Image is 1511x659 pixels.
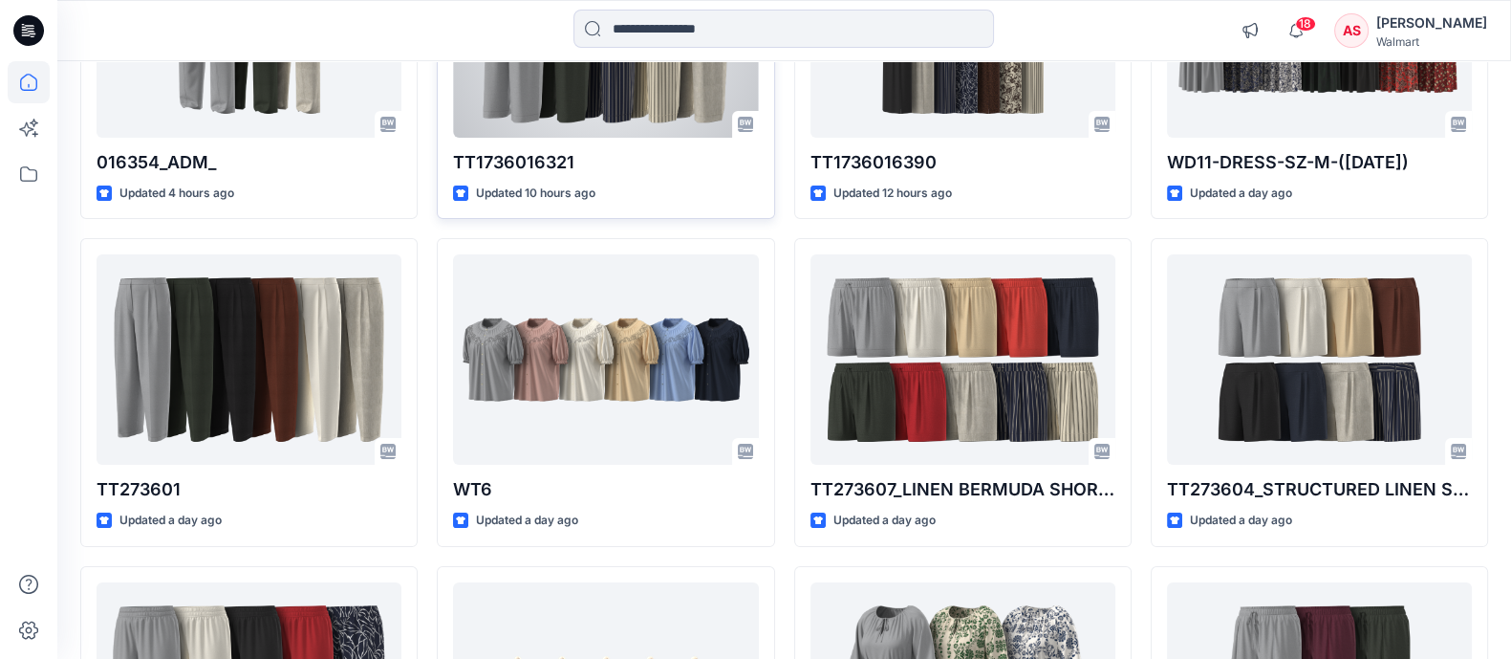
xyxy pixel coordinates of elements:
[97,476,401,503] p: TT273601
[1167,476,1472,503] p: TT273604_STRUCTURED LINEN SHORTS
[1167,149,1472,176] p: WD11-DRESS-SZ-M-([DATE])
[1295,16,1316,32] span: 18
[119,184,234,204] p: Updated 4 hours ago
[476,184,595,204] p: Updated 10 hours ago
[453,149,758,176] p: TT1736016321
[833,511,936,531] p: Updated a day ago
[476,511,578,531] p: Updated a day ago
[1334,13,1369,48] div: AS
[97,254,401,465] a: TT273601
[453,476,758,503] p: WT6
[1167,254,1472,465] a: TT273604_STRUCTURED LINEN SHORTS
[1376,34,1487,49] div: Walmart
[119,511,222,531] p: Updated a day ago
[833,184,952,204] p: Updated 12 hours ago
[810,476,1115,503] p: TT273607_LINEN BERMUDA SHORTS
[97,149,401,176] p: 016354_ADM_
[1190,184,1292,204] p: Updated a day ago
[810,149,1115,176] p: TT1736016390
[453,254,758,465] a: WT6
[1190,511,1292,531] p: Updated a day ago
[810,254,1115,465] a: TT273607_LINEN BERMUDA SHORTS
[1376,11,1487,34] div: [PERSON_NAME]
